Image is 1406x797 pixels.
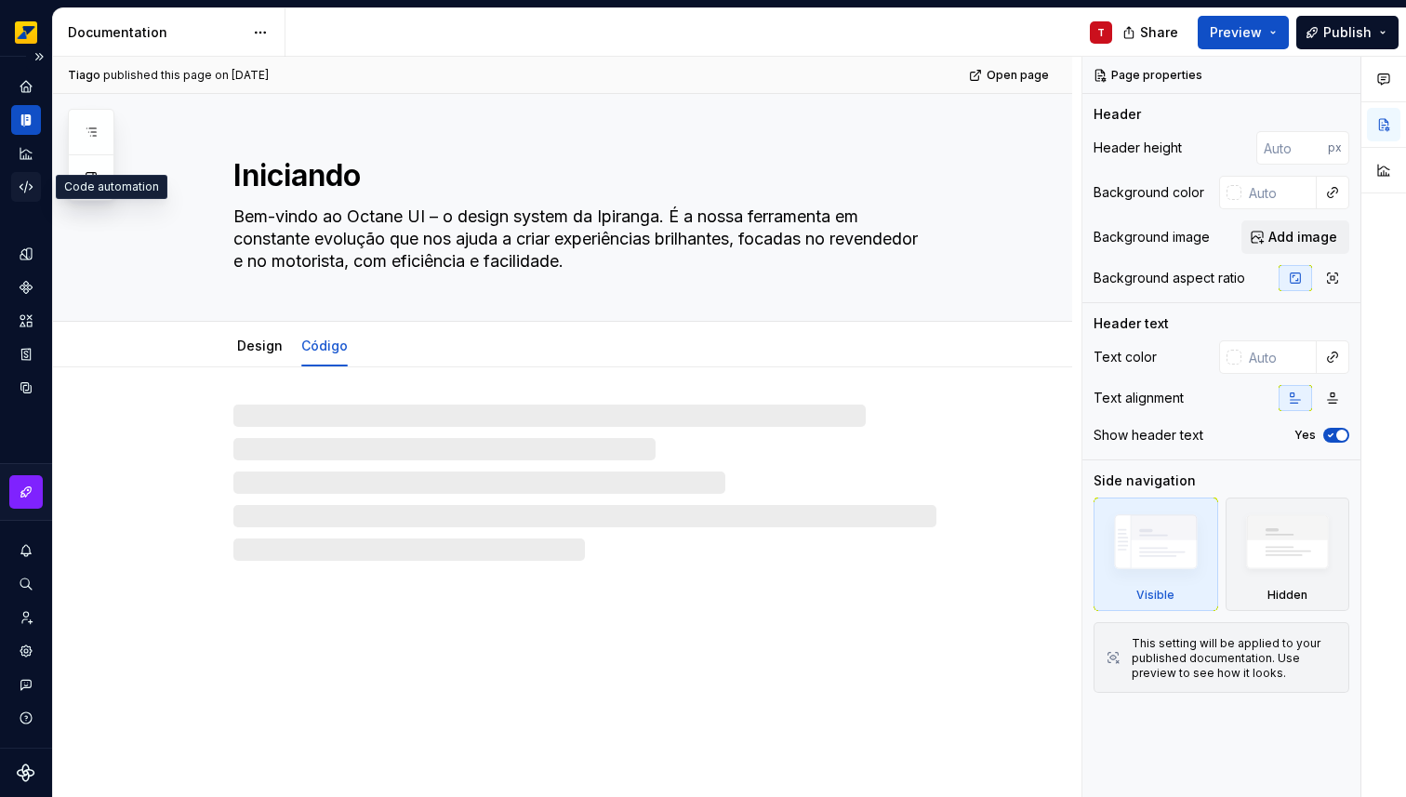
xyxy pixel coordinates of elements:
label: Yes [1294,428,1316,443]
textarea: Iniciando [230,153,933,198]
svg: Supernova Logo [17,764,35,782]
div: Background color [1094,183,1204,202]
img: e8093afa-4b23-4413-bf51-00cde92dbd3f.png [15,21,37,44]
a: Settings [11,636,41,666]
div: Documentation [68,23,244,42]
a: Data sources [11,373,41,403]
a: Components [11,272,41,302]
div: Hidden [1226,498,1350,611]
a: Assets [11,306,41,336]
div: This setting will be applied to your published documentation. Use preview to see how it looks. [1132,636,1337,681]
p: px [1328,140,1342,155]
div: Show header text [1094,426,1203,445]
a: Design [237,338,283,353]
div: Visible [1136,588,1174,603]
div: Text alignment [1094,389,1184,407]
button: Notifications [11,536,41,565]
button: Expand sidebar [26,44,52,70]
span: Add image [1268,228,1337,246]
span: Tiago [68,68,100,83]
button: Contact support [11,670,41,699]
a: Invite team [11,603,41,632]
div: Text color [1094,348,1157,366]
div: Background aspect ratio [1094,269,1245,287]
a: Design tokens [11,239,41,269]
button: Add image [1241,220,1349,254]
span: Share [1140,23,1178,42]
input: Auto [1256,131,1328,165]
div: Code automation [56,175,167,199]
textarea: Bem-vindo ao Octane UI – o design system da Ipiranga. É a nossa ferramenta em constante evolução ... [230,202,933,276]
div: Hidden [1267,588,1307,603]
a: Code automation [11,172,41,202]
input: Auto [1241,340,1317,374]
a: Documentation [11,105,41,135]
a: Storybook stories [11,339,41,369]
a: Analytics [11,139,41,168]
div: published this page on [DATE] [103,68,269,83]
a: Open page [963,62,1057,88]
div: Background image [1094,228,1210,246]
div: T [1097,25,1105,40]
div: Header text [1094,314,1169,333]
div: Header [1094,105,1141,124]
input: Auto [1241,176,1317,209]
div: Visible [1094,498,1218,611]
button: Preview [1198,16,1289,49]
button: Publish [1296,16,1399,49]
button: Share [1113,16,1190,49]
span: Preview [1210,23,1262,42]
div: Header height [1094,139,1182,157]
div: Código [294,325,355,365]
span: Publish [1323,23,1372,42]
div: Design [230,325,290,365]
a: Código [301,338,348,353]
div: Side navigation [1094,472,1196,490]
span: Open page [987,68,1049,83]
button: Search ⌘K [11,569,41,599]
a: Home [11,72,41,101]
